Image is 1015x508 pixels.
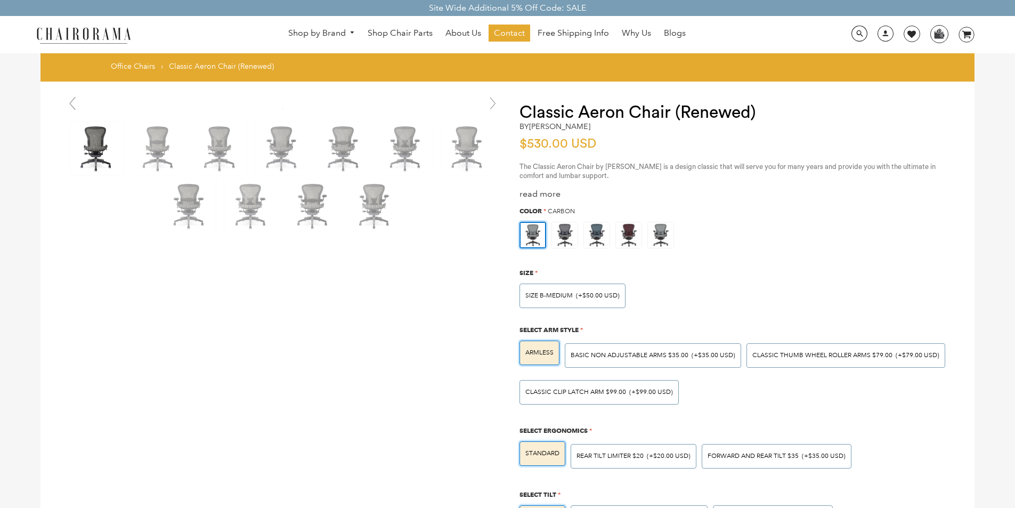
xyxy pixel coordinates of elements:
div: read more [519,189,953,200]
h1: Classic Aeron Chair (Renewed) [519,103,953,122]
nav: DesktopNavigation [182,25,792,44]
span: Color [519,207,542,215]
span: (+$35.00 USD) [692,352,735,359]
a: Office Chairs [111,61,155,71]
span: The Classic Aeron Chair by [PERSON_NAME] is a design classic that will serve you for many years a... [519,163,936,179]
img: Classic Aeron Chair (Renewed) - chairorama [224,179,278,232]
span: Carbon [548,207,575,215]
img: Classic Aeron Chair (Renewed) - chairorama [193,122,247,175]
img: Classic Aeron Chair (Renewed) - chairorama [286,179,339,232]
img: Classic Aeron Chair (Renewed) - chairorama [255,122,308,175]
a: Shop by Brand [283,25,361,42]
span: Free Shipping Info [538,28,609,39]
span: SIZE B-MEDIUM [525,292,573,300]
h2: by [519,122,590,131]
img: WhatsApp_Image_2024-07-12_at_16.23.01.webp [931,26,947,42]
a: About Us [440,25,486,42]
span: Rear Tilt Limiter $20 [576,452,644,460]
span: (+$50.00 USD) [576,293,620,299]
img: https://apo-admin.mageworx.com/front/img/chairorama.myshopify.com/ae6848c9e4cbaa293e2d516f385ec6e... [521,223,545,247]
span: Classic Thumb Wheel Roller Arms $79.00 [752,351,892,359]
span: STANDARD [525,449,559,457]
img: Classic Aeron Chair (Renewed) - chairorama [132,122,185,175]
a: Shop Chair Parts [362,25,438,42]
span: Classic Clip Latch Arm $99.00 [525,388,626,396]
a: Free Shipping Info [532,25,614,42]
a: Contact [489,25,530,42]
span: Blogs [664,28,686,39]
span: Select Ergonomics [519,426,588,434]
a: [PERSON_NAME] [529,122,590,131]
span: Forward And Rear Tilt $35 [708,452,799,460]
span: (+$35.00 USD) [802,453,846,459]
span: (+$79.00 USD) [896,352,939,359]
span: BASIC NON ADJUSTABLE ARMS $35.00 [571,351,688,359]
img: Classic Aeron Chair (Renewed) - chairorama [441,122,494,175]
span: › [161,61,163,71]
img: Classic Aeron Chair (Renewed) - chairorama [379,122,432,175]
img: Classic Aeron Chair (Renewed) - chairorama [317,122,370,175]
img: https://apo-admin.mageworx.com/front/img/chairorama.myshopify.com/934f279385142bb1386b89575167202... [584,222,610,248]
span: About Us [445,28,481,39]
img: https://apo-admin.mageworx.com/front/img/chairorama.myshopify.com/f0a8248bab2644c909809aada6fe08d... [616,222,642,248]
span: $530.00 USD [519,138,596,150]
span: ARMLESS [525,349,554,357]
a: Classic Aeron Chair (Renewed) - chairorama [282,103,283,113]
img: https://apo-admin.mageworx.com/front/img/chairorama.myshopify.com/ae6848c9e4cbaa293e2d516f385ec6e... [648,222,673,248]
span: Why Us [622,28,651,39]
span: Shop Chair Parts [368,28,433,39]
span: (+$99.00 USD) [629,389,673,396]
a: Why Us [616,25,656,42]
img: chairorama [30,26,137,44]
nav: breadcrumbs [111,61,278,76]
span: Select Arm Style [519,326,579,334]
img: Classic Aeron Chair (Renewed) - chairorama [163,179,216,232]
a: Blogs [659,25,691,42]
span: Size [519,269,533,277]
span: Select Tilt [519,490,556,498]
span: Classic Aeron Chair (Renewed) [169,61,274,71]
img: https://apo-admin.mageworx.com/front/img/chairorama.myshopify.com/f520d7dfa44d3d2e85a5fe9a0a95ca9... [552,222,578,248]
img: Classic Aeron Chair (Renewed) - chairorama [70,122,123,175]
span: (+$20.00 USD) [647,453,691,459]
span: Contact [494,28,525,39]
img: Classic Aeron Chair (Renewed) - chairorama [348,179,401,232]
